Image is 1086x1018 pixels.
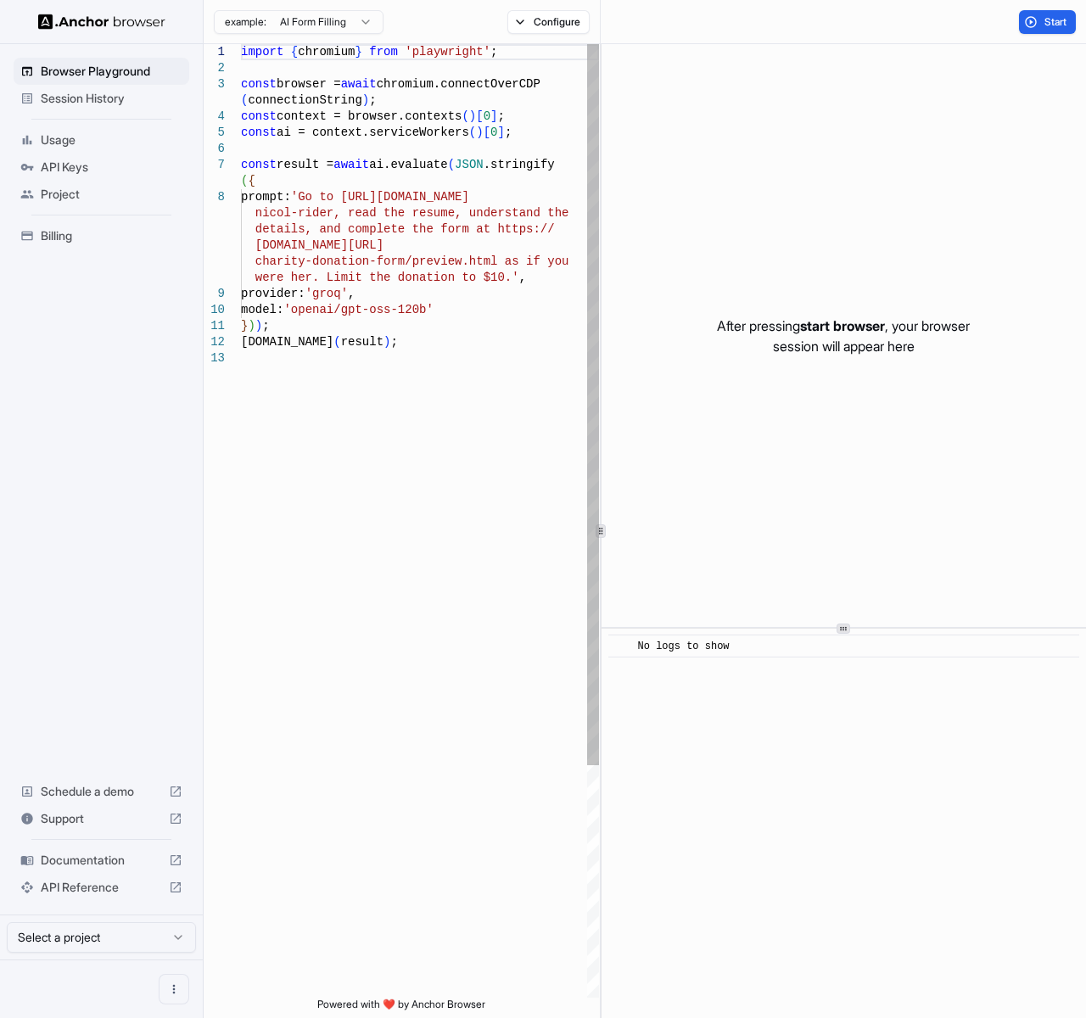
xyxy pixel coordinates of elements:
span: const [241,109,277,123]
span: provider: [241,287,305,300]
span: example: [225,15,266,29]
span: ) [362,93,369,107]
span: nicol-rider, read the resume, understand the [255,206,569,220]
span: ; [490,45,497,59]
span: API Keys [41,159,182,176]
span: await [341,77,377,91]
span: details, and complete the form at https:// [255,222,555,236]
span: ) [383,335,390,349]
span: ; [369,93,376,107]
button: Configure [507,10,590,34]
div: 13 [204,350,225,366]
span: ( [469,126,476,139]
span: chromium [298,45,355,59]
span: 'Go to [URL][DOMAIN_NAME] [291,190,469,204]
span: ai.evaluate [369,158,447,171]
span: ai = context.serviceWorkers [277,126,469,139]
span: } [355,45,361,59]
span: model: [241,303,283,316]
span: prompt: [241,190,291,204]
span: browser = [277,77,341,91]
div: Session History [14,85,189,112]
div: 12 [204,334,225,350]
div: Usage [14,126,189,154]
div: API Keys [14,154,189,181]
div: 1 [204,44,225,60]
img: Anchor Logo [38,14,165,30]
div: 4 [204,109,225,125]
div: Documentation [14,847,189,874]
span: JSON [455,158,484,171]
span: ; [262,319,269,333]
span: [DOMAIN_NAME][URL] [255,238,383,252]
div: Billing [14,222,189,249]
span: Support [41,810,162,827]
button: Open menu [159,974,189,1004]
span: charity-donation-form/preview.html as if you [255,255,569,268]
span: ( [241,174,248,187]
button: Start [1019,10,1076,34]
span: ) [248,319,255,333]
span: were her. Limit the donation to $10.' [255,271,519,284]
span: ; [497,109,504,123]
span: Start [1044,15,1068,29]
span: , [348,287,355,300]
span: Project [41,186,182,203]
span: [ [476,109,483,123]
span: const [241,158,277,171]
div: 2 [204,60,225,76]
p: After pressing , your browser session will appear here [717,316,970,356]
span: ] [490,109,497,123]
span: Documentation [41,852,162,869]
span: ) [476,126,483,139]
span: connectionString [248,93,361,107]
span: API Reference [41,879,162,896]
span: { [248,174,255,187]
span: ) [255,319,262,333]
div: API Reference [14,874,189,901]
div: 11 [204,318,225,334]
span: [DOMAIN_NAME] [241,335,333,349]
span: ( [448,158,455,171]
span: , [519,271,526,284]
span: result [341,335,383,349]
span: ( [241,93,248,107]
span: ( [462,109,468,123]
div: Schedule a demo [14,778,189,805]
span: ; [390,335,397,349]
span: context = browser.contexts [277,109,462,123]
span: ] [497,126,504,139]
div: Project [14,181,189,208]
span: ) [469,109,476,123]
span: 'openai/gpt-oss-120b' [283,303,433,316]
span: Powered with ❤️ by Anchor Browser [317,998,485,1018]
div: 7 [204,157,225,173]
div: 8 [204,189,225,205]
span: result = [277,158,333,171]
span: chromium.connectOverCDP [377,77,540,91]
span: No logs to show [638,640,730,652]
span: 'groq' [305,287,348,300]
span: Billing [41,227,182,244]
span: 'playwright' [405,45,490,59]
span: const [241,77,277,91]
span: Browser Playground [41,63,182,80]
div: 5 [204,125,225,141]
span: start browser [800,317,885,334]
span: Usage [41,131,182,148]
span: 0 [490,126,497,139]
span: await [333,158,369,171]
span: ( [333,335,340,349]
span: ; [505,126,512,139]
span: ​ [617,638,625,655]
span: from [369,45,398,59]
div: 10 [204,302,225,318]
span: 0 [484,109,490,123]
div: 9 [204,286,225,302]
div: Browser Playground [14,58,189,85]
span: [ [484,126,490,139]
span: } [241,319,248,333]
div: Support [14,805,189,832]
span: { [291,45,298,59]
div: 3 [204,76,225,92]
